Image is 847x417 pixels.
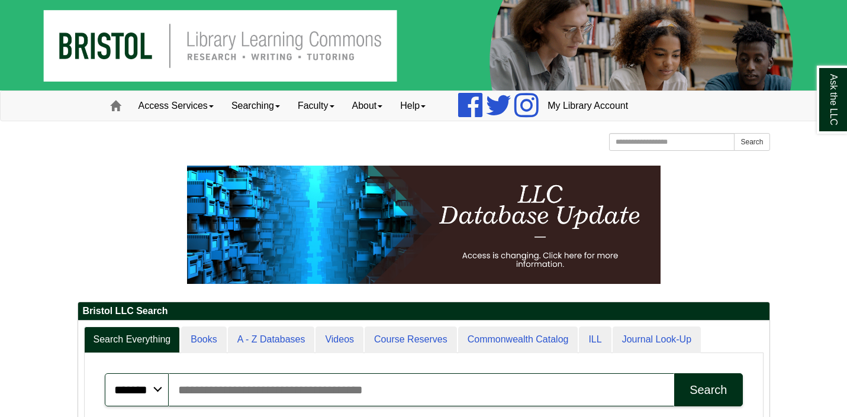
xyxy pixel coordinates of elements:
[674,373,742,406] button: Search
[579,327,611,353] a: ILL
[343,91,392,121] a: About
[181,327,226,353] a: Books
[289,91,343,121] a: Faculty
[130,91,223,121] a: Access Services
[391,91,434,121] a: Help
[539,91,637,121] a: My Library Account
[734,133,769,151] button: Search
[365,327,457,353] a: Course Reserves
[187,166,661,284] img: HTML tutorial
[78,302,769,321] h2: Bristol LLC Search
[228,327,315,353] a: A - Z Databases
[315,327,363,353] a: Videos
[223,91,289,121] a: Searching
[613,327,701,353] a: Journal Look-Up
[458,327,578,353] a: Commonwealth Catalog
[84,327,181,353] a: Search Everything
[690,383,727,397] div: Search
